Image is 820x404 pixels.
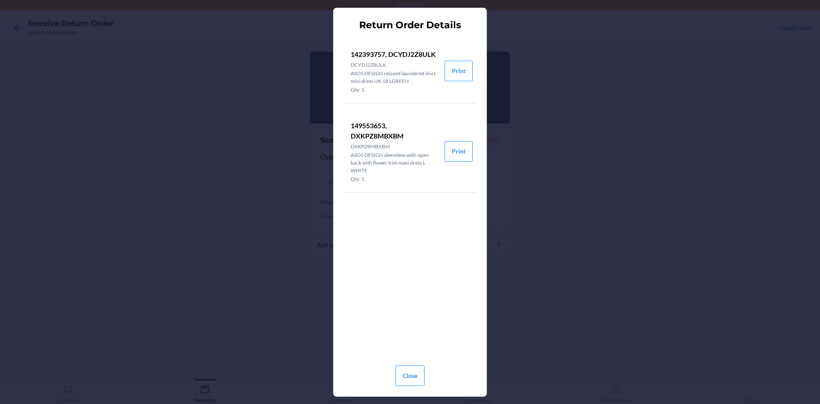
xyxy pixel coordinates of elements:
button: Print [445,61,473,81]
p: Qty: 1 [351,175,438,183]
button: Close [395,366,425,386]
p: 149553653, DXKPZ8MBXBM [351,121,438,141]
button: Print [445,141,473,162]
p: 142393757, DCYDJ2Z8ULK [351,49,438,59]
p: ASOS DESIGN relaxed laundered shirt mini dress UK 18 LGREEN [351,70,438,85]
p: DXKPZ8MBXBM [351,143,438,150]
p: Qty: 1 [351,86,438,94]
p: ASOS DESIGN sleeveless with open back with flower trim maxi dress L WHITE [351,151,438,174]
p: DCYDJ2Z8ULK [351,61,438,69]
h2: Return Order Details [359,18,461,32]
